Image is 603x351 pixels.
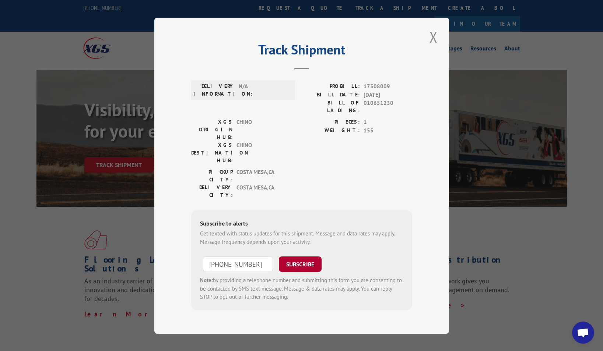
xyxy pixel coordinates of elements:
[572,322,594,344] a: Open chat
[200,276,403,301] div: by providing a telephone number and submitting this form you are consenting to be contacted by SM...
[302,118,360,127] label: PIECES:
[364,82,412,91] span: 17508009
[193,82,235,98] label: DELIVERY INFORMATION:
[191,45,412,58] h2: Track Shipment
[364,91,412,99] span: [DATE]
[302,126,360,135] label: WEIGHT:
[203,256,273,272] input: Phone Number
[239,82,288,98] span: N/A
[364,118,412,127] span: 1
[279,256,322,272] button: SUBSCRIBE
[236,168,286,184] span: COSTA MESA , CA
[191,184,233,199] label: DELIVERY CITY:
[364,99,412,114] span: 010651230
[302,82,360,91] label: PROBILL:
[236,184,286,199] span: COSTA MESA , CA
[191,141,233,164] label: XGS DESTINATION HUB:
[364,126,412,135] span: 155
[302,91,360,99] label: BILL DATE:
[191,168,233,184] label: PICKUP CITY:
[200,277,213,284] strong: Note:
[200,230,403,246] div: Get texted with status updates for this shipment. Message and data rates may apply. Message frequ...
[236,141,286,164] span: CHINO
[302,99,360,114] label: BILL OF LADING:
[200,219,403,230] div: Subscribe to alerts
[427,27,440,47] button: Close modal
[236,118,286,141] span: CHINO
[191,118,233,141] label: XGS ORIGIN HUB:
